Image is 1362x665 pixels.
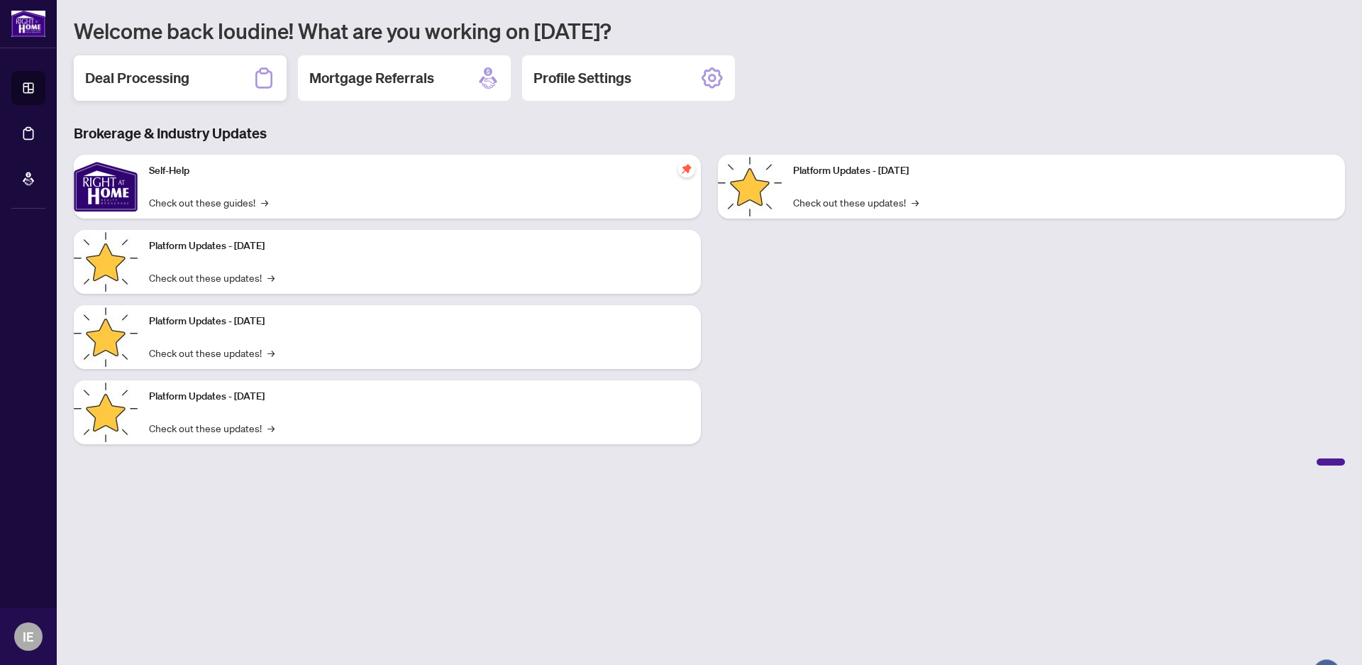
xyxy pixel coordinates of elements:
span: → [267,345,275,361]
img: Platform Updates - September 16, 2025 [74,230,138,294]
span: pushpin [678,160,695,177]
span: IE [23,627,34,647]
h2: Mortgage Referrals [309,68,434,88]
p: Platform Updates - [DATE] [149,389,690,405]
a: Check out these updates!→ [149,420,275,436]
span: → [267,270,275,285]
a: Check out these updates!→ [793,194,919,210]
p: Platform Updates - [DATE] [149,314,690,329]
span: → [267,420,275,436]
p: Self-Help [149,163,690,179]
img: Platform Updates - July 21, 2025 [74,305,138,369]
button: Open asap [1305,615,1348,658]
h1: Welcome back Ioudine! What are you working on [DATE]? [74,17,1345,44]
h3: Brokerage & Industry Updates [74,123,1345,143]
a: Check out these guides!→ [149,194,268,210]
a: Check out these updates!→ [149,270,275,285]
p: Platform Updates - [DATE] [793,163,1334,179]
a: Check out these updates!→ [149,345,275,361]
img: logo [11,11,45,37]
span: → [261,194,268,210]
img: Self-Help [74,155,138,219]
img: Platform Updates - June 23, 2025 [718,155,782,219]
p: Platform Updates - [DATE] [149,238,690,254]
h2: Profile Settings [533,68,631,88]
h2: Deal Processing [85,68,189,88]
img: Platform Updates - July 8, 2025 [74,380,138,444]
span: → [912,194,919,210]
